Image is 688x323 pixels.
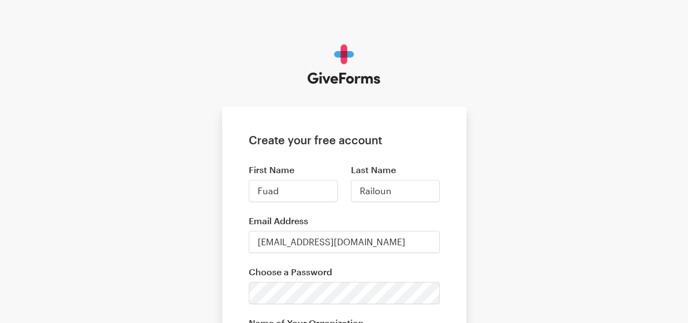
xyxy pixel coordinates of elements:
[249,164,338,175] label: First Name
[249,215,440,226] label: Email Address
[249,266,440,277] label: Choose a Password
[249,133,440,147] h1: Create your free account
[351,164,440,175] label: Last Name
[308,44,380,84] img: GiveForms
